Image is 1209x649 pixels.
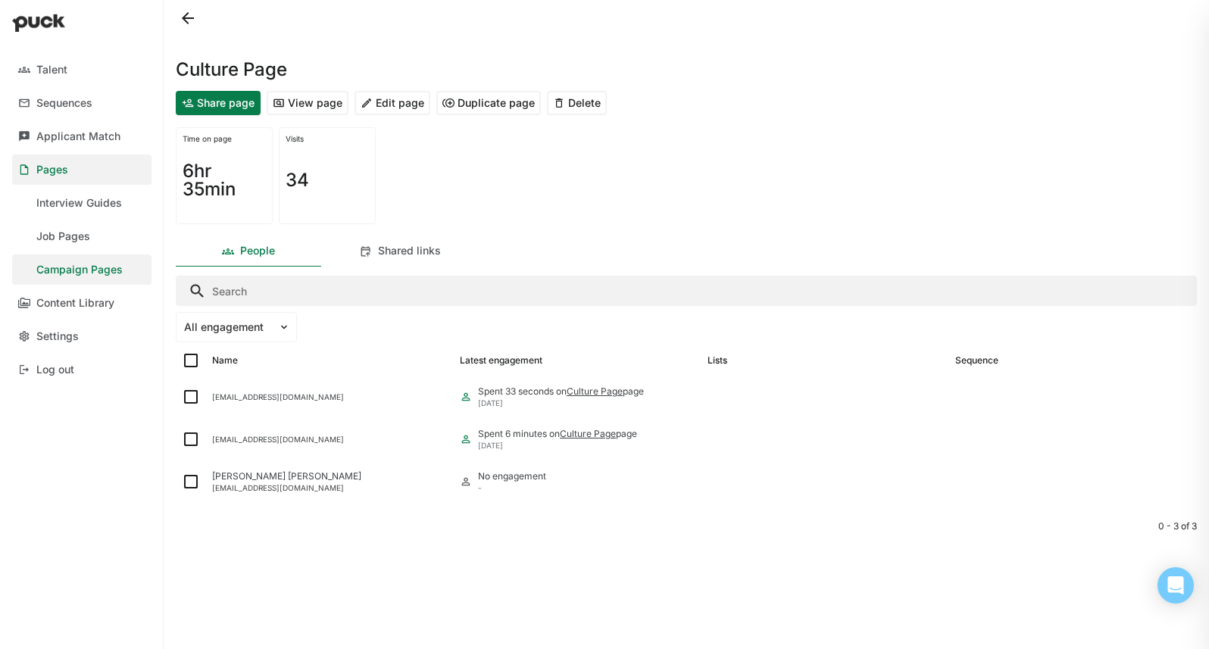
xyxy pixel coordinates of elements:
div: Settings [36,330,79,343]
div: Spent 6 minutes on page [478,429,637,439]
button: Delete [547,91,607,115]
button: Duplicate page [436,91,541,115]
div: Job Pages [36,230,90,243]
button: Edit page [355,91,430,115]
h1: 34 [286,171,309,189]
button: View page [267,91,348,115]
a: Campaign Pages [12,254,152,285]
div: Sequence [955,355,998,366]
a: Talent [12,55,152,85]
div: Name [212,355,238,366]
a: Job Pages [12,221,152,251]
div: [PERSON_NAME] [PERSON_NAME] [212,471,448,482]
input: Search [176,276,1197,306]
div: People [240,245,275,257]
div: Interview Guides [36,197,122,210]
a: Applicant Match [12,121,152,151]
button: Share page [176,91,261,115]
div: [DATE] [478,441,637,450]
div: [EMAIL_ADDRESS][DOMAIN_NAME] [212,435,448,444]
div: - [478,483,546,492]
div: Shared links [378,245,441,257]
div: [DATE] [478,398,644,407]
div: 0 - 3 of 3 [176,521,1197,532]
div: Talent [36,64,67,76]
div: [EMAIL_ADDRESS][DOMAIN_NAME] [212,483,448,492]
div: Sequences [36,97,92,110]
div: Log out [36,364,74,376]
a: Content Library [12,288,152,318]
div: Campaign Pages [36,264,123,276]
div: Applicant Match [36,130,120,143]
h1: 6hr 35min [183,162,266,198]
div: Visits [286,134,369,143]
a: Culture Page [567,385,623,397]
div: Latest engagement [460,355,542,366]
div: Content Library [36,297,114,310]
a: Settings [12,321,152,351]
div: Spent 33 seconds on page [478,386,644,397]
div: Open Intercom Messenger [1157,567,1194,604]
a: Pages [12,154,152,185]
div: Pages [36,164,68,176]
div: No engagement [478,471,546,482]
div: Lists [708,355,727,366]
div: Time on page [183,134,266,143]
a: Sequences [12,88,152,118]
h1: Culture Page [176,61,287,79]
a: Interview Guides [12,188,152,218]
div: [EMAIL_ADDRESS][DOMAIN_NAME] [212,392,448,401]
a: Culture Page [560,428,616,439]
